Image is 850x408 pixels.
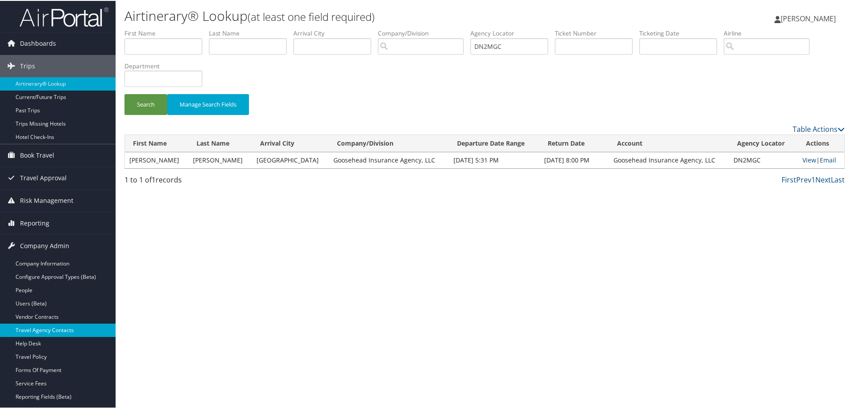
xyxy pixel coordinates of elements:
small: (at least one field required) [248,8,375,23]
a: 1 [811,174,815,184]
span: Company Admin [20,234,69,256]
td: [PERSON_NAME] [188,151,252,167]
span: Trips [20,54,35,76]
button: Manage Search Fields [167,93,249,114]
span: Risk Management [20,189,73,211]
label: Arrival City [293,28,378,37]
span: [PERSON_NAME] [781,13,836,23]
label: Ticketing Date [639,28,724,37]
th: First Name: activate to sort column ascending [125,134,188,151]
div: 1 to 1 of records [124,174,295,189]
td: Goosehead Insurance Agency, LLC [609,151,729,167]
a: Last [831,174,845,184]
label: Agency Locator [470,28,555,37]
th: Agency Locator: activate to sort column ascending [729,134,798,151]
a: Email [820,155,836,163]
th: Arrival City: activate to sort column ascending [252,134,329,151]
label: First Name [124,28,209,37]
h1: Airtinerary® Lookup [124,6,605,24]
span: 1 [152,174,156,184]
td: [PERSON_NAME] [125,151,188,167]
a: Prev [796,174,811,184]
th: Departure Date Range: activate to sort column ascending [449,134,540,151]
th: Company/Division [329,134,449,151]
td: [DATE] 8:00 PM [540,151,609,167]
a: Next [815,174,831,184]
label: Airline [724,28,816,37]
label: Ticket Number [555,28,639,37]
th: Return Date: activate to sort column ascending [540,134,609,151]
a: [PERSON_NAME] [774,4,845,31]
button: Search [124,93,167,114]
span: Book Travel [20,143,54,166]
label: Department [124,61,209,70]
th: Last Name: activate to sort column ascending [188,134,252,151]
a: View [802,155,816,163]
span: Dashboards [20,32,56,54]
td: DN2MGC [729,151,798,167]
label: Company/Division [378,28,470,37]
td: | [798,151,844,167]
img: airportal-logo.png [20,6,108,27]
label: Last Name [209,28,293,37]
a: First [782,174,796,184]
span: Reporting [20,211,49,234]
td: [DATE] 5:31 PM [449,151,540,167]
a: Table Actions [793,123,845,133]
td: [GEOGRAPHIC_DATA] [252,151,329,167]
span: Travel Approval [20,166,67,188]
th: Account: activate to sort column ascending [609,134,729,151]
td: Goosehead Insurance Agency, LLC [329,151,449,167]
th: Actions [798,134,844,151]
